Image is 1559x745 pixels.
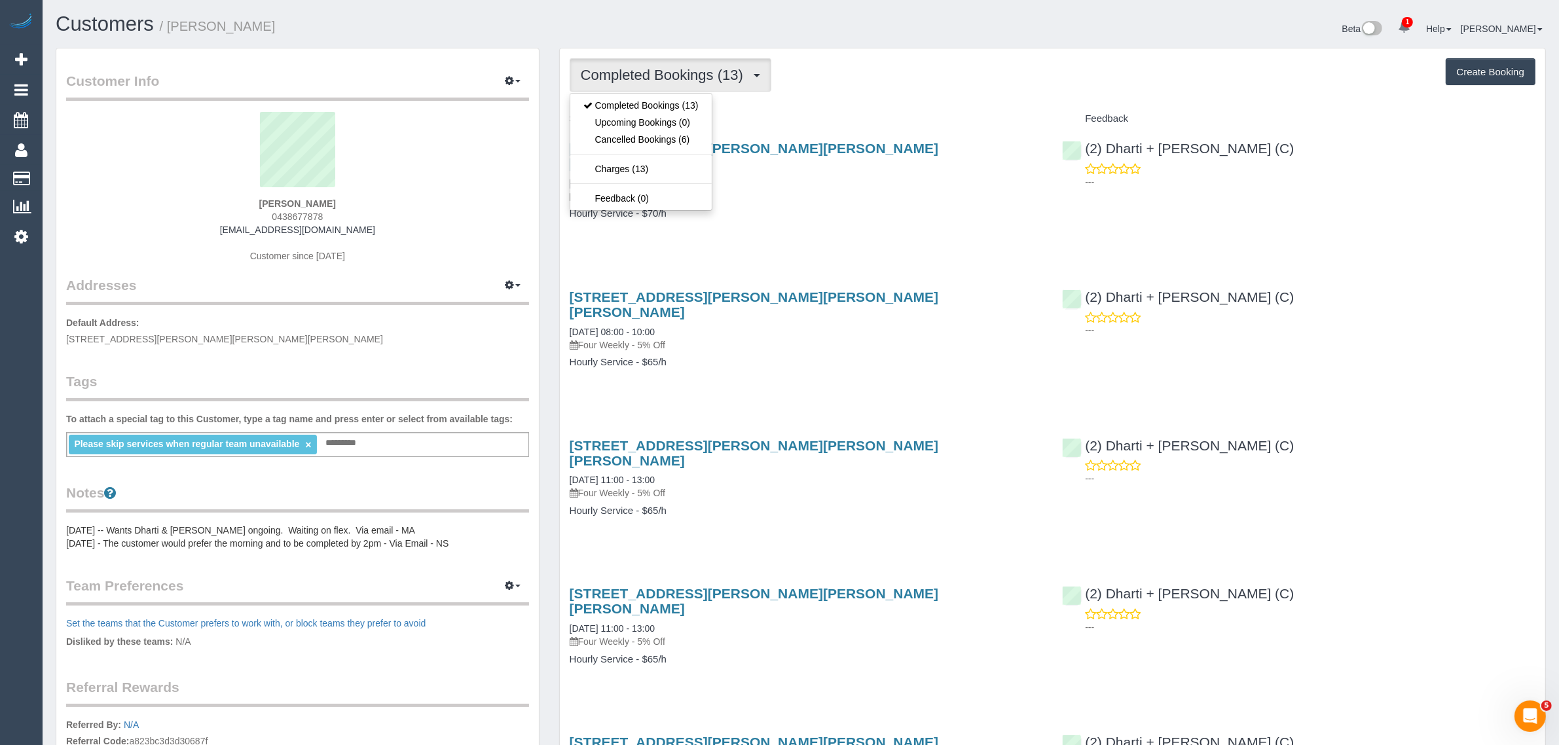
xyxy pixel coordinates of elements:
[1062,586,1294,601] a: (2) Dharti + [PERSON_NAME] (C)
[570,486,1043,500] p: Four Weekly - 5% Off
[570,289,939,319] a: [STREET_ADDRESS][PERSON_NAME][PERSON_NAME][PERSON_NAME]
[570,131,712,148] a: Cancelled Bookings (6)
[66,635,173,648] label: Disliked by these teams:
[570,475,655,485] a: [DATE] 11:00 - 13:00
[1062,289,1294,304] a: (2) Dharti + [PERSON_NAME] (C)
[570,58,771,92] button: Completed Bookings (13)
[570,586,939,616] a: [STREET_ADDRESS][PERSON_NAME][PERSON_NAME][PERSON_NAME]
[1514,700,1546,732] iframe: Intercom live chat
[124,719,139,730] a: N/A
[570,654,1043,665] h4: Hourly Service - $65/h
[1062,141,1294,156] a: (2) Dharti + [PERSON_NAME] (C)
[1461,24,1543,34] a: [PERSON_NAME]
[1402,17,1413,27] span: 1
[1085,323,1535,336] p: ---
[66,524,529,550] pre: [DATE] -- Wants Dharti & [PERSON_NAME] ongoing. Waiting on flex. Via email - MA [DATE] - The cust...
[570,160,712,177] a: Charges (13)
[259,198,336,209] strong: [PERSON_NAME]
[66,576,529,606] legend: Team Preferences
[305,439,311,450] a: ×
[66,71,529,101] legend: Customer Info
[570,635,1043,648] p: Four Weekly - 5% Off
[570,438,939,468] a: [STREET_ADDRESS][PERSON_NAME][PERSON_NAME][PERSON_NAME]
[570,623,655,634] a: [DATE] 11:00 - 13:00
[570,190,712,207] a: Feedback (0)
[1085,472,1535,485] p: ---
[570,208,1043,219] h4: Hourly Service - $70/h
[570,357,1043,368] h4: Hourly Service - $65/h
[1085,175,1535,189] p: ---
[1541,700,1552,711] span: 5
[272,211,323,222] span: 0438677878
[66,316,139,329] label: Default Address:
[1342,24,1383,34] a: Beta
[1391,13,1417,42] a: 1
[66,678,529,707] legend: Referral Rewards
[570,113,1043,124] h4: Service
[570,327,655,337] a: [DATE] 08:00 - 10:00
[1426,24,1452,34] a: Help
[66,483,529,513] legend: Notes
[1085,621,1535,634] p: ---
[220,225,375,235] a: [EMAIL_ADDRESS][DOMAIN_NAME]
[570,505,1043,517] h4: Hourly Service - $65/h
[66,334,383,344] span: [STREET_ADDRESS][PERSON_NAME][PERSON_NAME][PERSON_NAME]
[56,12,154,35] a: Customers
[66,718,121,731] label: Referred By:
[570,114,712,131] a: Upcoming Bookings (0)
[250,251,345,261] span: Customer since [DATE]
[1062,438,1294,453] a: (2) Dharti + [PERSON_NAME] (C)
[1361,21,1382,38] img: New interface
[74,439,299,449] span: Please skip services when regular team unavailable
[66,618,426,628] a: Set the teams that the Customer prefers to work with, or block teams they prefer to avoid
[581,67,750,83] span: Completed Bookings (13)
[8,13,34,31] img: Automaid Logo
[160,19,276,33] small: / [PERSON_NAME]
[570,190,1043,203] p: Four Weekly - 5% Off
[570,97,712,114] a: Completed Bookings (13)
[1446,58,1535,86] button: Create Booking
[1062,113,1535,124] h4: Feedback
[570,141,939,171] a: [STREET_ADDRESS][PERSON_NAME][PERSON_NAME][PERSON_NAME]
[66,412,513,426] label: To attach a special tag to this Customer, type a tag name and press enter or select from availabl...
[570,338,1043,352] p: Four Weekly - 5% Off
[175,636,191,647] span: N/A
[66,372,529,401] legend: Tags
